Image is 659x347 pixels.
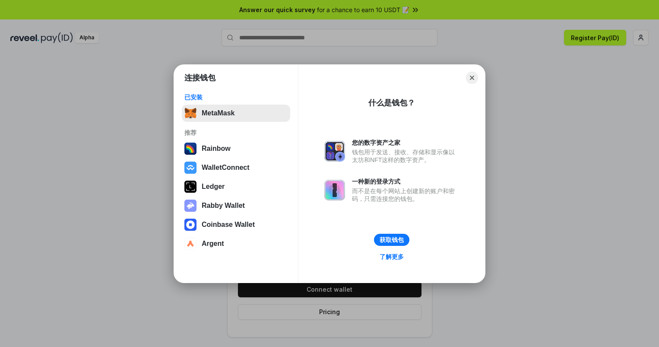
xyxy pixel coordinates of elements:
img: svg+xml,%3Csvg%20width%3D%2228%22%20height%3D%2228%22%20viewBox%3D%220%200%2028%2028%22%20fill%3D... [184,238,196,250]
div: 什么是钱包？ [368,98,415,108]
div: Coinbase Wallet [202,221,255,229]
div: 获取钱包 [380,236,404,244]
div: 已安装 [184,93,288,101]
h1: 连接钱包 [184,73,215,83]
div: Ledger [202,183,225,191]
img: svg+xml,%3Csvg%20xmlns%3D%22http%3A%2F%2Fwww.w3.org%2F2000%2Fsvg%22%20fill%3D%22none%22%20viewBox... [324,141,345,162]
a: 了解更多 [374,251,409,262]
img: svg+xml,%3Csvg%20width%3D%2228%22%20height%3D%2228%22%20viewBox%3D%220%200%2028%2028%22%20fill%3D... [184,162,196,174]
img: svg+xml,%3Csvg%20xmlns%3D%22http%3A%2F%2Fwww.w3.org%2F2000%2Fsvg%22%20fill%3D%22none%22%20viewBox... [324,180,345,201]
button: WalletConnect [182,159,290,176]
div: Rainbow [202,145,231,153]
img: svg+xml,%3Csvg%20fill%3D%22none%22%20height%3D%2233%22%20viewBox%3D%220%200%2035%2033%22%20width%... [184,107,196,119]
button: Ledger [182,178,290,195]
div: Argent [202,240,224,248]
div: MetaMask [202,109,234,117]
button: 获取钱包 [374,234,409,246]
button: Rabby Wallet [182,197,290,214]
div: 而不是在每个网站上创建新的账户和密码，只需连接您的钱包。 [352,187,459,203]
div: WalletConnect [202,164,250,172]
div: 钱包用于发送、接收、存储和显示像以太坊和NFT这样的数字资产。 [352,148,459,164]
button: Argent [182,235,290,252]
img: svg+xml,%3Csvg%20width%3D%2228%22%20height%3D%2228%22%20viewBox%3D%220%200%2028%2028%22%20fill%3D... [184,219,196,231]
img: svg+xml,%3Csvg%20xmlns%3D%22http%3A%2F%2Fwww.w3.org%2F2000%2Fsvg%22%20fill%3D%22none%22%20viewBox... [184,200,196,212]
div: 您的数字资产之家 [352,139,459,146]
button: MetaMask [182,105,290,122]
div: Rabby Wallet [202,202,245,210]
div: 了解更多 [380,253,404,261]
img: svg+xml,%3Csvg%20xmlns%3D%22http%3A%2F%2Fwww.w3.org%2F2000%2Fsvg%22%20width%3D%2228%22%20height%3... [184,181,196,193]
div: 一种新的登录方式 [352,178,459,185]
button: Close [466,72,478,84]
div: 推荐 [184,129,288,137]
button: Coinbase Wallet [182,216,290,233]
button: Rainbow [182,140,290,157]
img: svg+xml,%3Csvg%20width%3D%22120%22%20height%3D%22120%22%20viewBox%3D%220%200%20120%20120%22%20fil... [184,143,196,155]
